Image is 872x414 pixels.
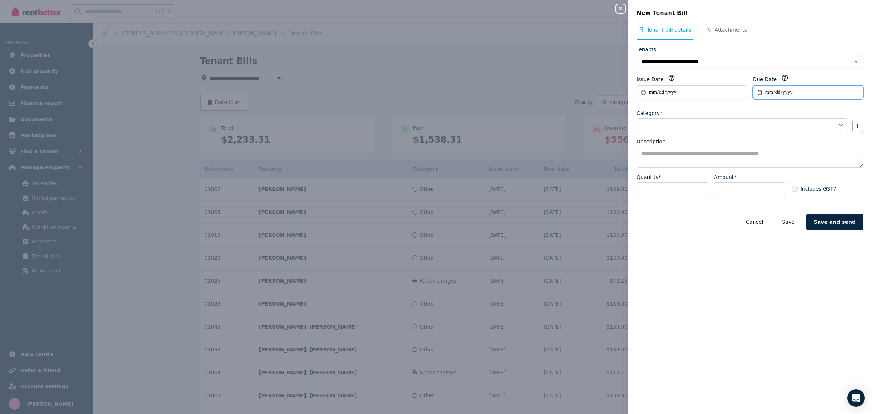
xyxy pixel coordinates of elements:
span: Includes GST? [800,185,836,192]
span: Tenant bill details [647,26,691,33]
label: Tenants [637,46,656,53]
button: Cancel [739,214,770,230]
label: Quantity* [637,174,661,181]
label: Amount* [714,174,736,181]
label: Description [637,138,666,145]
button: Save [775,214,802,230]
span: New Tenant Bill [637,9,687,17]
label: Issue Date [637,76,663,83]
input: Includes GST? [792,186,798,192]
button: Save and send [806,214,863,230]
label: Category* [637,110,662,117]
span: Attachments [715,26,747,33]
div: Open Intercom Messenger [847,389,865,407]
label: Due Date [753,76,777,83]
nav: Tabs [637,26,863,40]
